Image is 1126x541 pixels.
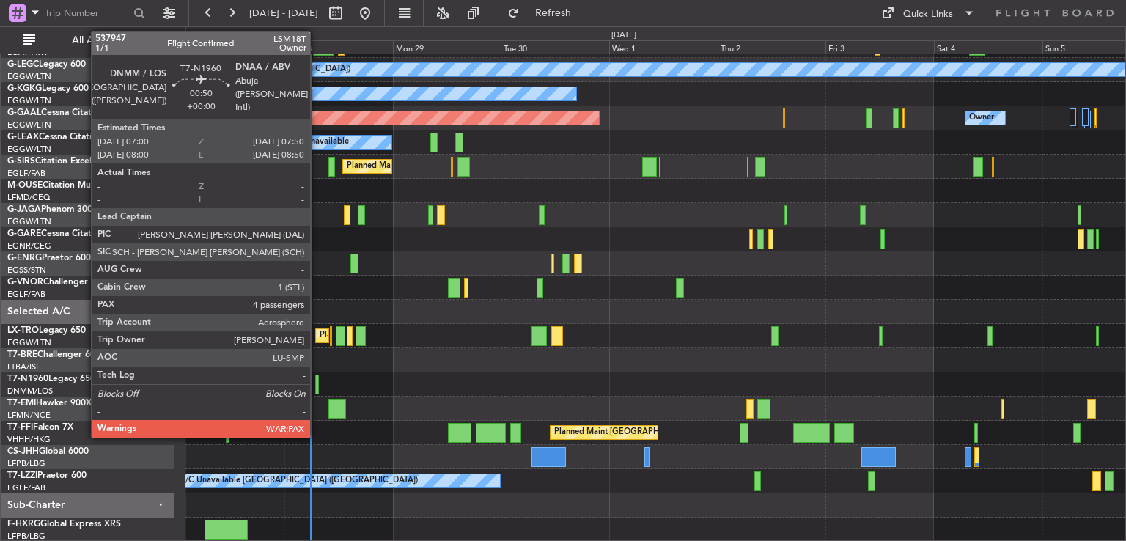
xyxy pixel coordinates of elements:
a: EGGW/LTN [7,71,51,82]
div: Fri 3 [825,40,934,54]
a: LFMD/CEQ [7,192,50,203]
a: T7-LZZIPraetor 600 [7,471,87,480]
span: F-HXRG [7,520,40,529]
a: EGGW/LTN [7,337,51,348]
a: G-LEGCLegacy 600 [7,60,86,69]
a: M-OUSECitation Mustang [7,181,114,190]
span: G-ENRG [7,254,42,262]
div: Tue 30 [501,40,609,54]
span: T7-EMI [7,399,36,408]
span: T7-N1960 [7,375,48,383]
a: F-HXRGGlobal Express XRS [7,520,121,529]
span: [DATE] - [DATE] [249,7,318,20]
a: T7-EMIHawker 900XP [7,399,97,408]
div: A/C Unavailable [GEOGRAPHIC_DATA] ([GEOGRAPHIC_DATA]) [112,59,350,81]
span: G-KGKG [7,84,42,93]
a: G-GARECessna Citation XLS+ [7,229,128,238]
span: T7-BRE [7,350,37,359]
a: G-KGKGLegacy 600 [7,84,89,93]
a: LFMN/NCE [7,410,51,421]
span: G-VNOR [7,278,43,287]
a: EGLF/FAB [7,482,45,493]
button: Refresh [501,1,589,25]
span: T7-FFI [7,423,33,432]
a: G-SIRSCitation Excel [7,157,92,166]
span: G-LEGC [7,60,39,69]
div: Planned Maint [GEOGRAPHIC_DATA] ([GEOGRAPHIC_DATA]) [554,422,785,444]
a: EGGW/LTN [7,119,51,130]
a: EGSS/STN [7,265,46,276]
span: T7-LZZI [7,471,37,480]
a: EGLF/FAB [7,168,45,179]
a: VHHH/HKG [7,434,51,445]
span: G-GAAL [7,108,41,117]
div: A/C Unavailable [GEOGRAPHIC_DATA] ([GEOGRAPHIC_DATA]) [180,470,418,492]
div: Owner [969,107,994,129]
a: G-ENRGPraetor 600 [7,254,91,262]
a: EGNR/CEG [7,240,51,251]
div: Sun 28 [284,40,393,54]
a: T7-BREChallenger 604 [7,350,100,359]
span: All Aircraft [38,35,155,45]
a: T7-N1960Legacy 650 [7,375,95,383]
div: Planned Maint [GEOGRAPHIC_DATA] ([GEOGRAPHIC_DATA]) [347,155,578,177]
input: Trip Number [45,2,129,24]
button: Quick Links [874,1,982,25]
div: Quick Links [903,7,953,22]
a: DNMM/LOS [7,386,53,397]
a: LTBA/ISL [7,361,40,372]
div: A/C Unavailable [288,131,349,153]
div: Thu 2 [718,40,826,54]
a: EGGW/LTN [7,144,51,155]
a: T7-FFIFalcon 7X [7,423,73,432]
a: G-VNORChallenger 650 [7,278,106,287]
span: LX-TRO [7,326,39,335]
div: Mon 29 [393,40,501,54]
a: EGLF/FAB [7,289,45,300]
a: EGGW/LTN [7,95,51,106]
div: [DATE] [611,29,636,42]
a: G-GAALCessna Citation XLS+ [7,108,128,117]
div: Sat 27 [176,40,284,54]
span: G-GARE [7,229,41,238]
a: G-LEAXCessna Citation XLS [7,133,120,141]
span: G-JAGA [7,205,41,214]
a: G-JAGAPhenom 300 [7,205,92,214]
span: Refresh [523,8,584,18]
a: CS-JHHGlobal 6000 [7,447,89,456]
div: Planned Maint [GEOGRAPHIC_DATA] ([GEOGRAPHIC_DATA]) [320,325,551,347]
div: Sat 4 [934,40,1042,54]
a: EGGW/LTN [7,216,51,227]
span: G-SIRS [7,157,35,166]
a: LFPB/LBG [7,458,45,469]
div: [DATE] [188,29,213,42]
div: Wed 1 [609,40,718,54]
span: M-OUSE [7,181,43,190]
span: CS-JHH [7,447,39,456]
button: All Aircraft [16,29,159,52]
a: LX-TROLegacy 650 [7,326,86,335]
span: G-LEAX [7,133,39,141]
